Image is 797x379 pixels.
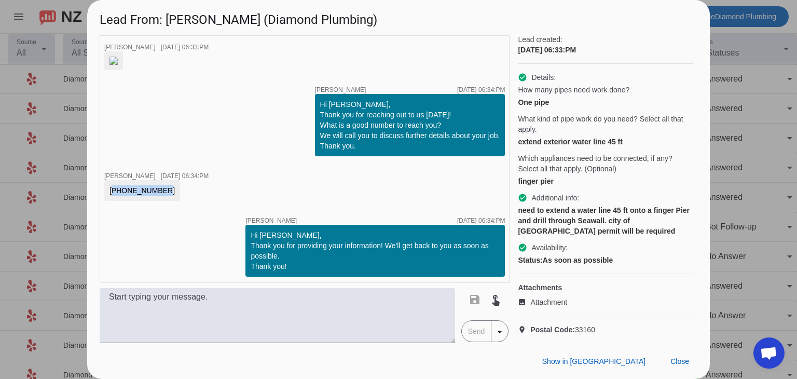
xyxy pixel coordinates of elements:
mat-icon: touch_app [489,293,502,306]
div: extend exterior water line 45 ft [518,137,693,147]
mat-icon: check_circle [518,243,527,252]
div: [PHONE_NUMBER] [109,185,175,196]
span: Show in [GEOGRAPHIC_DATA] [542,357,645,366]
div: Hi [PERSON_NAME], Thank you for providing your information! We'll get back to you as soon as poss... [251,230,500,272]
mat-icon: check_circle [518,73,527,82]
span: Lead created: [518,34,693,45]
div: finger pier [518,176,693,186]
div: Open chat [753,337,785,369]
div: [DATE] 06:33:PM [161,44,209,50]
div: [DATE] 06:33:PM [518,45,693,55]
span: [PERSON_NAME] [315,87,366,93]
div: As soon as possible [518,255,693,265]
mat-icon: check_circle [518,193,527,202]
span: Attachment [530,297,567,307]
img: yF2b9-JwYfbBzkdreALrDw [109,57,118,65]
a: Attachment [518,297,693,307]
span: [PERSON_NAME] [245,218,297,224]
button: Show in [GEOGRAPHIC_DATA] [534,352,654,371]
span: [PERSON_NAME] [104,172,156,180]
span: Additional info: [531,193,579,203]
span: What kind of pipe work do you need? Select all that apply. [518,114,693,134]
span: 33160 [530,324,595,335]
span: Which appliances need to be connected, if any? Select all that apply. (Optional) [518,153,693,174]
mat-icon: image [518,298,530,306]
div: need to extend a water line 45 ft onto a finger Pier and drill through Seawall. city of [GEOGRAPH... [518,205,693,236]
div: [DATE] 06:34:PM [161,173,209,179]
span: [PERSON_NAME] [104,44,156,51]
div: [DATE] 06:34:PM [457,87,505,93]
div: Hi [PERSON_NAME], Thank you for reaching out to us [DATE]! What is a good number to reach you? We... [320,99,500,151]
button: Close [662,352,697,371]
h4: Attachments [518,282,693,293]
span: Close [670,357,689,366]
mat-icon: location_on [518,326,530,334]
div: One pipe [518,97,693,107]
span: How many pipes need work done? [518,85,629,95]
span: Availability: [531,242,568,253]
strong: Postal Code: [530,326,575,334]
strong: Status: [518,256,542,264]
mat-icon: arrow_drop_down [493,326,506,338]
div: [DATE] 06:34:PM [457,218,505,224]
span: Details: [531,72,556,83]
